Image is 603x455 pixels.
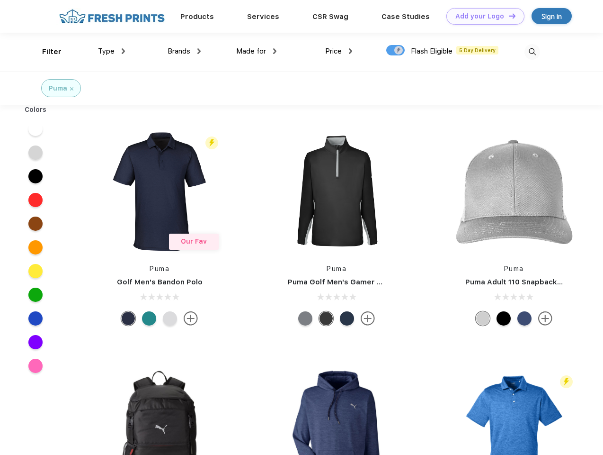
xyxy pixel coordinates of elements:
[273,48,276,54] img: dropdown.png
[560,375,573,388] img: flash_active_toggle.svg
[205,136,218,149] img: flash_active_toggle.svg
[70,87,73,91] img: filter_cancel.svg
[349,48,352,54] img: dropdown.png
[455,12,504,20] div: Add your Logo
[319,311,333,326] div: Puma Black
[56,8,168,25] img: fo%20logo%202.webp
[451,128,577,255] img: func=resize&h=266
[117,278,203,286] a: Golf Men's Bandon Polo
[184,311,198,326] img: more.svg
[197,48,201,54] img: dropdown.png
[411,47,452,55] span: Flash Eligible
[497,311,511,326] div: Pma Blk Pma Blk
[49,83,67,93] div: Puma
[288,278,437,286] a: Puma Golf Men's Gamer Golf Quarter-Zip
[180,12,214,21] a: Products
[298,311,312,326] div: Quiet Shade
[340,311,354,326] div: Navy Blazer
[532,8,572,24] a: Sign in
[122,48,125,54] img: dropdown.png
[163,311,177,326] div: High Rise
[524,44,540,60] img: desktop_search.svg
[181,237,207,245] span: Our Fav
[150,265,169,273] a: Puma
[168,47,190,55] span: Brands
[42,46,62,57] div: Filter
[538,311,552,326] img: more.svg
[312,12,348,21] a: CSR Swag
[121,311,135,326] div: Navy Blazer
[236,47,266,55] span: Made for
[476,311,490,326] div: Quarry Brt Whit
[327,265,346,273] a: Puma
[98,47,115,55] span: Type
[247,12,279,21] a: Services
[361,311,375,326] img: more.svg
[517,311,532,326] div: Peacoat Qut Shd
[456,46,498,55] span: 5 Day Delivery
[509,13,515,18] img: DT
[541,11,562,22] div: Sign in
[325,47,342,55] span: Price
[142,311,156,326] div: Green Lagoon
[274,128,399,255] img: func=resize&h=266
[18,105,54,115] div: Colors
[97,128,222,255] img: func=resize&h=266
[504,265,524,273] a: Puma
